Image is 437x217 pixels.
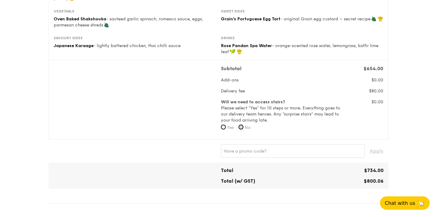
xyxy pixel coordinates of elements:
span: Delivery fee [221,88,245,94]
span: 🦙 [418,200,425,207]
span: Subtotal [221,66,242,71]
img: icon-vegetarian.fe4039eb.svg [104,22,109,28]
b: Will we need to access stairs? [221,99,285,105]
span: No [245,125,251,130]
label: Please select “Yes” for 10 steps or more. Everything goes to our delivery team heroes. Any “surpr... [221,99,341,123]
span: Chat with us [385,200,415,206]
span: Add-ons [221,77,239,83]
div: Sweet sides [221,9,383,14]
input: Have a promo code? [221,144,365,158]
input: Yes [221,125,226,129]
div: Savoury sides [54,36,216,40]
div: Vegetable [54,9,216,14]
span: $734.00 [364,167,384,173]
span: $0.00 [371,77,383,83]
div: Drinks [221,36,383,40]
span: Apply [370,144,384,158]
img: icon-vegetarian.fe4039eb.svg [371,16,377,22]
span: - orange-scented rose water, lemongrass, kaffir lime leaf [221,43,378,54]
span: Yes [227,125,234,130]
input: No [239,125,243,129]
span: Total (w/ GST) [221,178,255,184]
span: Japanese Karaage [54,43,93,48]
span: - lightly battered chicken, thai chilli sauce [93,43,181,48]
span: - original Grain egg custard – secret recipe [280,16,371,22]
span: Grain's Portuguese Egg Tart [221,16,280,22]
span: Rose Pandan Spa Water [221,43,272,48]
span: - sauteed garlic spinach, romesco sauce, eggs, parmesan cheese shreds [54,16,203,28]
img: icon-chef-hat.a58ddaea.svg [237,49,242,54]
img: icon-vegan.f8ff3823.svg [229,49,235,54]
img: icon-chef-hat.a58ddaea.svg [378,16,383,22]
span: $800.06 [364,178,384,184]
span: $654.00 [364,66,383,71]
span: $0.00 [371,99,383,105]
span: Oven Baked Shakshouka [54,16,106,22]
button: Chat with us🦙 [380,196,430,210]
span: Total [221,167,233,173]
span: $80.00 [369,88,383,94]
